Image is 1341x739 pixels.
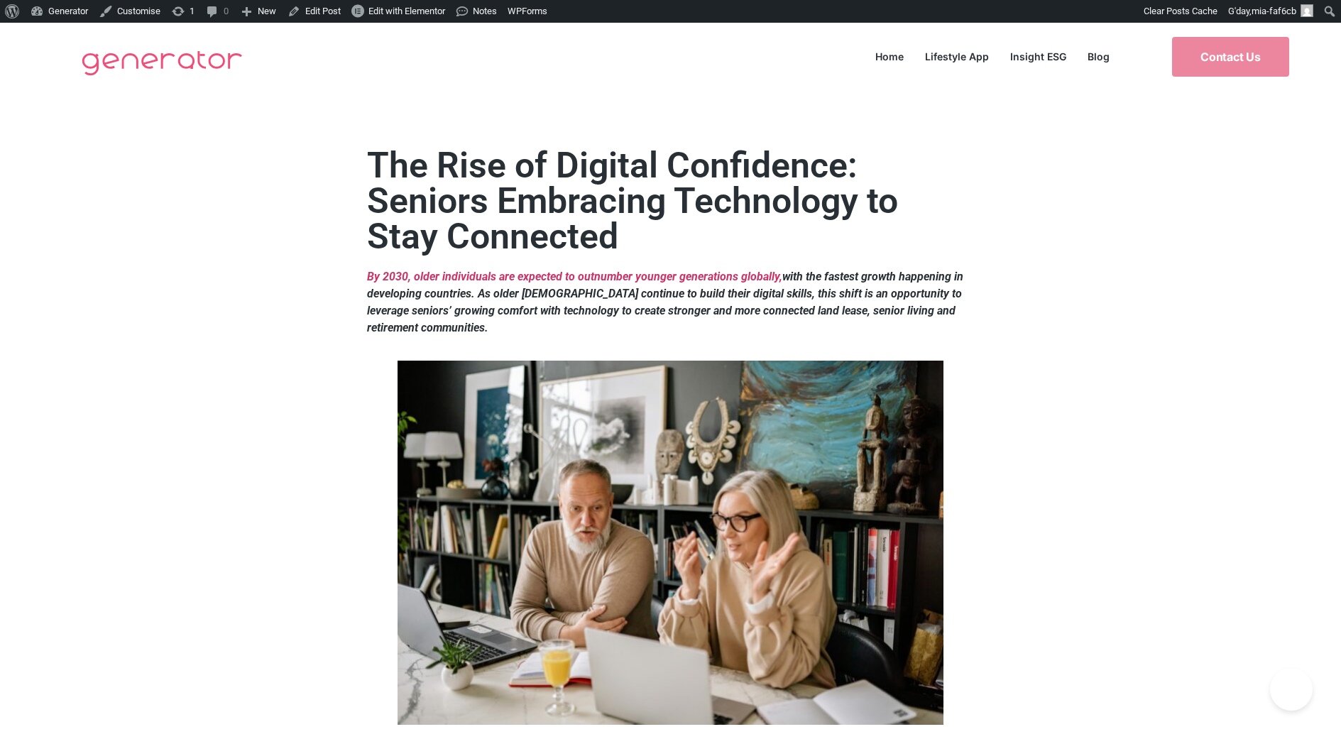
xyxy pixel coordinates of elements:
iframe: Toggle Customer Support [1270,668,1313,711]
a: By 2030, older individuals are expected to outnumber younger generations globally, [367,270,782,283]
span: Contact Us [1200,51,1261,62]
span: mia-faf6cb [1252,6,1296,16]
a: Blog [1077,47,1120,66]
nav: Menu [865,47,1120,66]
a: Home [865,47,914,66]
span: Edit with Elementor [368,6,445,16]
strong: with the fastest growth happening in developing countries. As older [DEMOGRAPHIC_DATA] continue t... [367,270,963,334]
a: Insight ESG [1000,47,1077,66]
a: Lifestyle App [914,47,1000,66]
a: Contact Us [1172,37,1289,77]
h2: The Rise of Digital Confidence: Seniors Embracing Technology to Stay Connected [367,148,974,254]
